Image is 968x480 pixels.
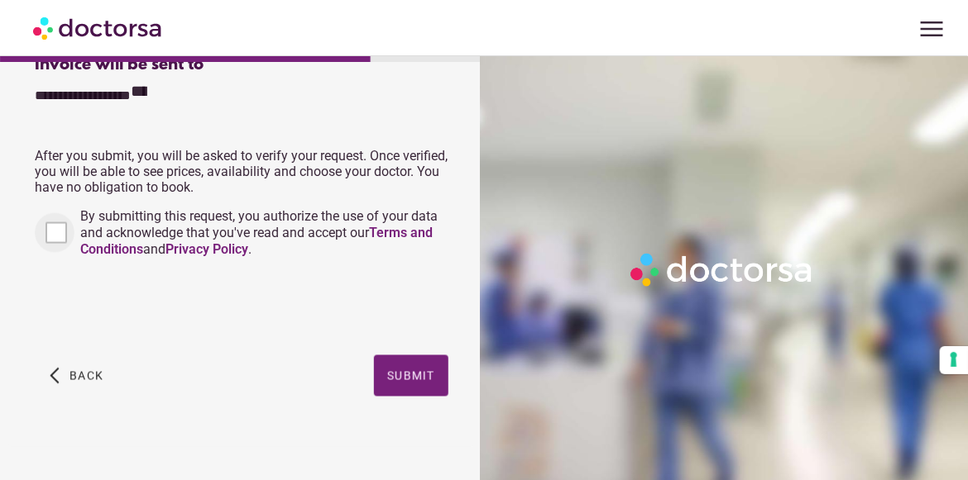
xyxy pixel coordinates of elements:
[165,241,248,257] a: Privacy Policy
[43,355,110,397] button: arrow_back_ios Back
[80,225,433,257] a: Terms and Conditions
[35,274,286,339] iframe: reCAPTCHA
[80,208,438,257] span: By submitting this request, you authorize the use of your data and acknowledge that you've read a...
[916,13,947,45] span: menu
[387,369,435,383] span: Submit
[35,148,448,195] p: After you submit, you will be asked to verify your request. Once verified, you will be able to se...
[625,248,819,291] img: Logo-Doctorsa-trans-White-partial-flat.png
[69,369,103,383] span: Back
[374,355,448,397] button: Submit
[940,346,968,374] button: Your consent preferences for tracking technologies
[35,55,448,74] div: Invoice will be sent to
[33,9,164,46] img: Doctorsa.com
